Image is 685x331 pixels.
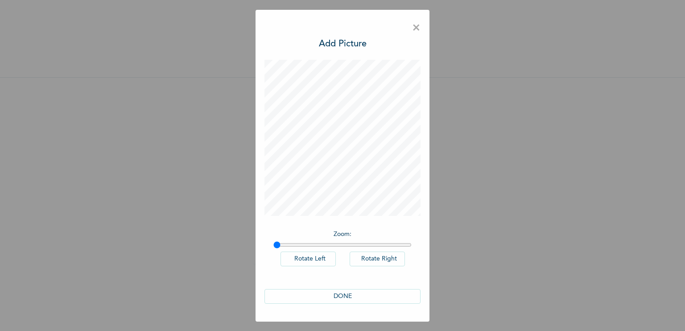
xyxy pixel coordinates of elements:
button: Rotate Right [350,252,405,266]
h3: Add Picture [319,37,367,51]
button: Rotate Left [281,252,336,266]
button: DONE [264,289,421,304]
p: Zoom : [273,230,412,239]
span: × [412,19,421,37]
span: Please add a recent Passport Photograph [262,164,423,200]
